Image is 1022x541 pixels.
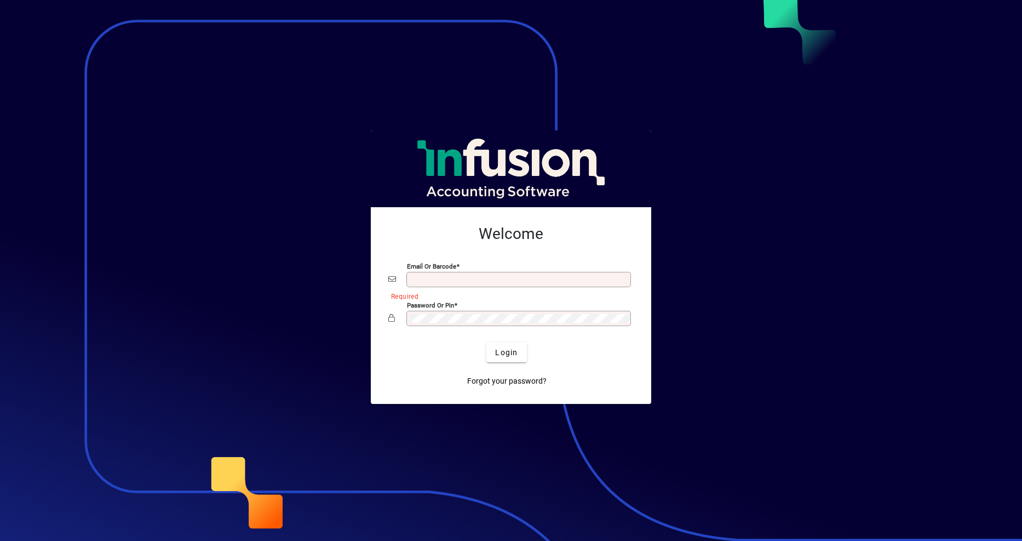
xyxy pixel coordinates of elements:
button: Login [486,343,526,362]
span: Login [495,347,518,358]
mat-label: Password or Pin [407,301,454,309]
span: Forgot your password? [467,375,547,387]
a: Forgot your password? [463,371,551,391]
mat-error: Required [391,290,625,301]
mat-label: Email or Barcode [407,263,456,270]
h2: Welcome [388,225,634,243]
